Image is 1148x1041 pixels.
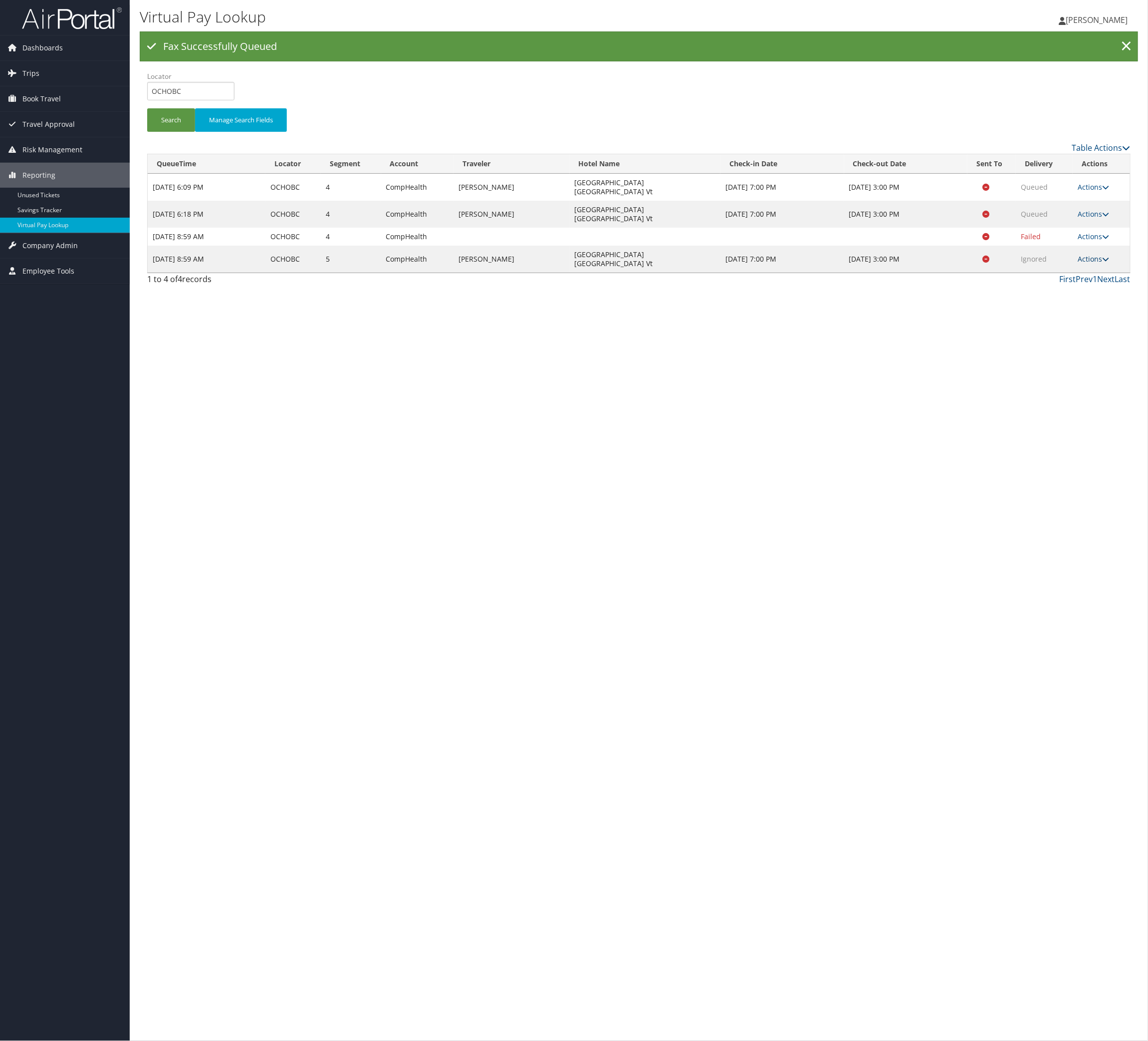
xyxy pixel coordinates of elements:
a: Actions [1078,182,1109,192]
span: Queued [1021,182,1048,192]
span: Employee Tools [22,259,74,284]
td: [DATE] 6:18 PM [148,201,265,228]
td: CompHealth [381,246,454,273]
td: CompHealth [381,228,454,246]
button: Manage Search Fields [195,108,287,132]
th: Hotel Name: activate to sort column ascending [570,154,720,174]
span: Book Travel [22,86,61,111]
td: 4 [321,174,381,201]
span: Ignored [1021,254,1047,264]
th: Account: activate to sort column ascending [381,154,454,174]
span: Company Admin [22,233,78,258]
td: [PERSON_NAME] [454,246,570,273]
td: [DATE] 3:00 PM [844,174,968,201]
td: [GEOGRAPHIC_DATA] [GEOGRAPHIC_DATA] Vt [570,246,720,273]
td: 4 [321,228,381,246]
a: Actions [1078,209,1109,219]
td: OCHOBC [265,201,321,228]
td: [DATE] 7:00 PM [720,246,844,273]
img: airportal-logo.png [22,6,122,30]
td: [DATE] 3:00 PM [844,246,968,273]
td: CompHealth [381,174,454,201]
label: Locator [147,71,242,81]
span: 4 [178,274,182,285]
a: Prev [1076,274,1093,285]
span: Queued [1021,209,1048,219]
span: Dashboards [22,35,63,60]
a: [PERSON_NAME] [1059,5,1138,35]
a: × [1118,36,1136,56]
th: Traveler: activate to sort column ascending [454,154,570,174]
th: Sent To: activate to sort column ascending [967,154,1016,174]
td: [DATE] 7:00 PM [720,174,844,201]
td: OCHOBC [265,228,321,246]
td: [DATE] 8:59 AM [148,228,265,246]
td: [DATE] 8:59 AM [148,246,265,273]
td: [PERSON_NAME] [454,201,570,228]
td: [DATE] 7:00 PM [720,201,844,228]
a: First [1060,274,1076,285]
td: 4 [321,201,381,228]
th: Check-in Date: activate to sort column ascending [720,154,844,174]
th: Locator: activate to sort column ascending [265,154,321,174]
td: [DATE] 3:00 PM [844,201,968,228]
td: [GEOGRAPHIC_DATA] [GEOGRAPHIC_DATA] Vt [570,201,720,228]
a: Next [1098,274,1115,285]
td: 5 [321,246,381,273]
h1: Virtual Pay Lookup [140,6,805,27]
a: Last [1115,274,1131,285]
button: Search [147,108,195,132]
span: Travel Approval [22,112,75,137]
th: Check-out Date: activate to sort column ascending [844,154,968,174]
td: [GEOGRAPHIC_DATA] [GEOGRAPHIC_DATA] Vt [570,174,720,201]
div: 1 to 4 of records [147,273,382,290]
td: [PERSON_NAME] [454,174,570,201]
span: [PERSON_NAME] [1066,14,1128,25]
div: Fax Successfully Queued [140,31,1138,61]
td: CompHealth [381,201,454,228]
th: Delivery: activate to sort column ascending [1016,154,1073,174]
a: Actions [1078,254,1109,264]
a: 1 [1093,274,1098,285]
td: OCHOBC [265,174,321,201]
span: Failed [1021,232,1041,241]
th: QueueTime: activate to sort column descending [148,154,265,174]
span: Reporting [22,163,55,188]
a: Table Actions [1072,142,1131,153]
a: Actions [1078,232,1109,241]
td: OCHOBC [265,246,321,273]
span: Trips [22,61,39,86]
th: Actions [1073,154,1130,174]
td: [DATE] 6:09 PM [148,174,265,201]
th: Segment: activate to sort column ascending [321,154,381,174]
span: Risk Management [22,137,82,162]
